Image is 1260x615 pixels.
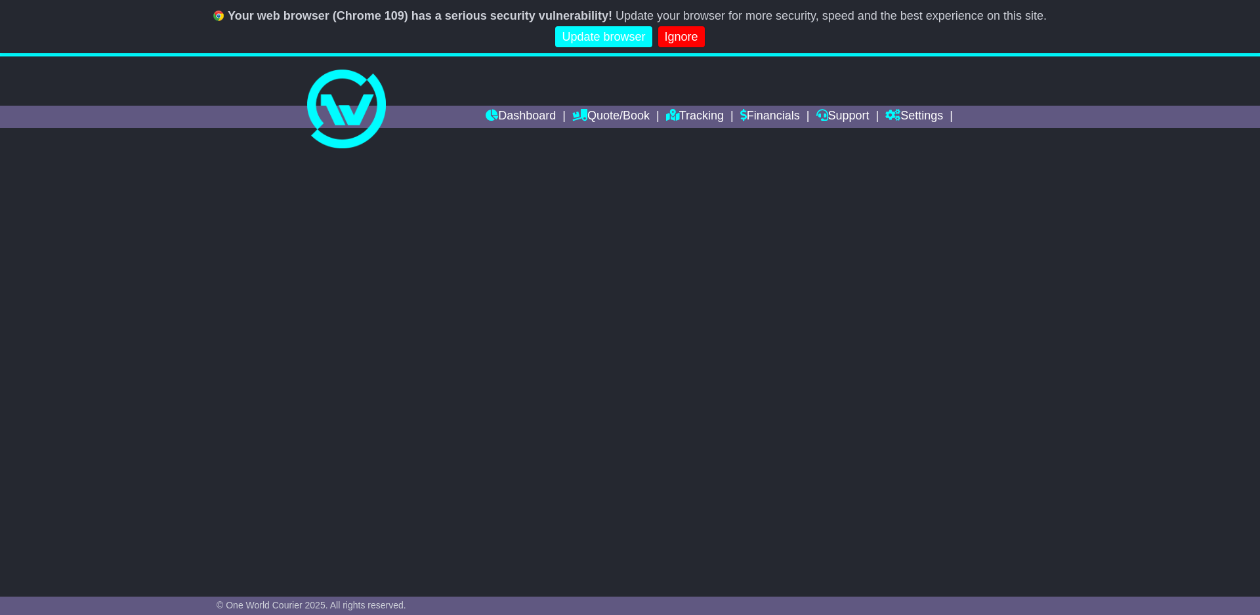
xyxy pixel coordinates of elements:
[486,106,556,128] a: Dashboard
[555,26,652,48] a: Update browser
[816,106,870,128] a: Support
[658,26,705,48] a: Ignore
[217,600,406,610] span: © One World Courier 2025. All rights reserved.
[572,106,650,128] a: Quote/Book
[740,106,800,128] a: Financials
[228,9,612,22] b: Your web browser (Chrome 109) has a serious security vulnerability!
[666,106,724,128] a: Tracking
[616,9,1047,22] span: Update your browser for more security, speed and the best experience on this site.
[885,106,943,128] a: Settings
